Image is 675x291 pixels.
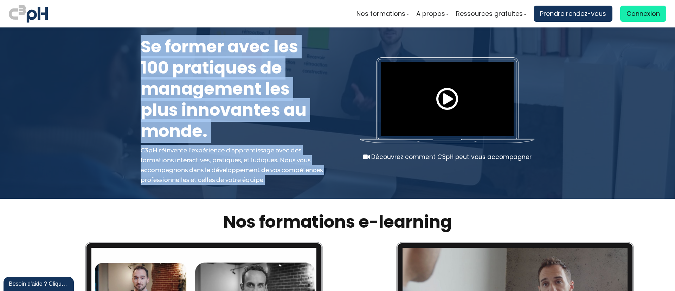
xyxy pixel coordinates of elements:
a: A propos [416,8,448,19]
span: Nos formations [356,8,405,19]
h2: Nos formations e-learning [9,211,666,233]
div: Découvrez comment C3pH peut vous accompagner [360,152,534,162]
a: Connexion [620,6,666,22]
span: Connexion [626,8,660,19]
span: A propos [416,8,445,19]
img: logo C3PH [9,4,48,24]
span: Ressources gratuites [456,8,523,19]
a: Prendre rendez-vous [534,6,612,22]
span: Prendre rendez-vous [540,8,606,19]
iframe: chat widget [4,276,75,291]
h1: Se former avec les 100 pratiques de management les plus innovantes au monde. [141,36,323,142]
div: C3pH réinvente l’expérience d'apprentissage avec des formations interactives, pratiques, et ludiq... [141,145,323,185]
